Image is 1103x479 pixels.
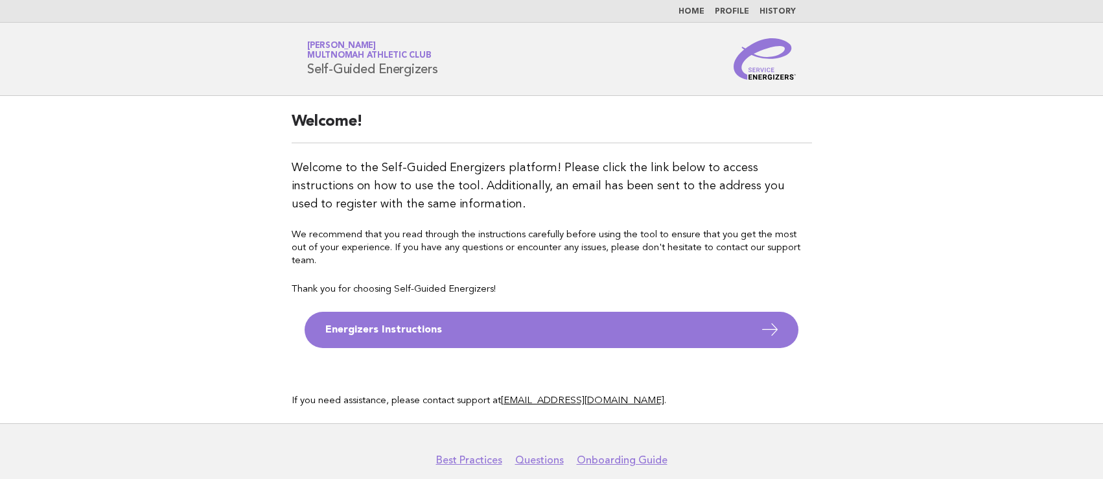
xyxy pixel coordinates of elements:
p: If you need assistance, please contact support at . [292,395,812,408]
a: Onboarding Guide [577,454,668,467]
a: Best Practices [436,454,502,467]
img: Service Energizers [734,38,796,80]
h2: Welcome! [292,111,812,143]
a: Profile [715,8,749,16]
p: Thank you for choosing Self-Guided Energizers! [292,283,812,296]
a: Energizers Instructions [305,312,798,348]
a: [EMAIL_ADDRESS][DOMAIN_NAME] [501,396,664,406]
span: Multnomah Athletic Club [307,52,431,60]
a: Questions [515,454,564,467]
a: History [760,8,796,16]
p: We recommend that you read through the instructions carefully before using the tool to ensure tha... [292,229,812,268]
p: Welcome to the Self-Guided Energizers platform! Please click the link below to access instruction... [292,159,812,213]
a: Home [679,8,704,16]
a: [PERSON_NAME]Multnomah Athletic Club [307,41,431,60]
h1: Self-Guided Energizers [307,42,438,76]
